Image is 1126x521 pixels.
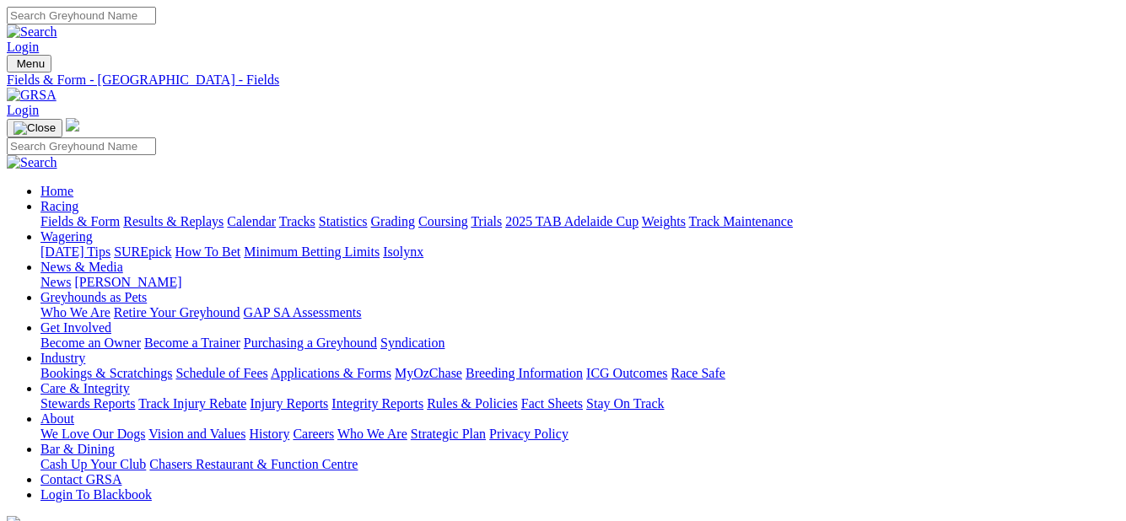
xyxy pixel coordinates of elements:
[144,336,240,350] a: Become a Trainer
[689,214,793,228] a: Track Maintenance
[114,244,171,259] a: SUREpick
[7,40,39,54] a: Login
[40,260,123,274] a: News & Media
[471,214,502,228] a: Trials
[40,442,115,456] a: Bar & Dining
[271,366,391,380] a: Applications & Forms
[337,427,407,441] a: Who We Are
[586,396,664,411] a: Stay On Track
[40,244,110,259] a: [DATE] Tips
[383,244,423,259] a: Isolynx
[244,336,377,350] a: Purchasing a Greyhound
[244,244,380,259] a: Minimum Betting Limits
[331,396,423,411] a: Integrity Reports
[40,366,1119,381] div: Industry
[7,24,57,40] img: Search
[319,214,368,228] a: Statistics
[40,381,130,395] a: Care & Integrity
[7,119,62,137] button: Toggle navigation
[395,366,462,380] a: MyOzChase
[7,155,57,170] img: Search
[40,396,1119,411] div: Care & Integrity
[250,396,328,411] a: Injury Reports
[427,396,518,411] a: Rules & Policies
[380,336,444,350] a: Syndication
[418,214,468,228] a: Coursing
[466,366,583,380] a: Breeding Information
[40,427,1119,442] div: About
[40,487,152,502] a: Login To Blackbook
[40,366,172,380] a: Bookings & Scratchings
[40,305,1119,320] div: Greyhounds as Pets
[40,472,121,486] a: Contact GRSA
[40,290,147,304] a: Greyhounds as Pets
[40,275,1119,290] div: News & Media
[13,121,56,135] img: Close
[40,214,120,228] a: Fields & Form
[66,118,79,132] img: logo-grsa-white.png
[505,214,638,228] a: 2025 TAB Adelaide Cup
[123,214,224,228] a: Results & Replays
[642,214,686,228] a: Weights
[138,396,246,411] a: Track Injury Rebate
[74,275,181,289] a: [PERSON_NAME]
[40,396,135,411] a: Stewards Reports
[489,427,568,441] a: Privacy Policy
[40,427,145,441] a: We Love Our Dogs
[175,366,267,380] a: Schedule of Fees
[7,55,51,73] button: Toggle navigation
[7,73,1119,88] a: Fields & Form - [GEOGRAPHIC_DATA] - Fields
[114,305,240,320] a: Retire Your Greyhound
[40,305,110,320] a: Who We Are
[148,427,245,441] a: Vision and Values
[40,184,73,198] a: Home
[40,320,111,335] a: Get Involved
[40,457,1119,472] div: Bar & Dining
[7,137,156,155] input: Search
[293,427,334,441] a: Careers
[17,57,45,70] span: Menu
[244,305,362,320] a: GAP SA Assessments
[279,214,315,228] a: Tracks
[371,214,415,228] a: Grading
[7,7,156,24] input: Search
[40,351,85,365] a: Industry
[7,103,39,117] a: Login
[149,457,358,471] a: Chasers Restaurant & Function Centre
[40,229,93,244] a: Wagering
[249,427,289,441] a: History
[586,366,667,380] a: ICG Outcomes
[40,411,74,426] a: About
[40,244,1119,260] div: Wagering
[40,336,1119,351] div: Get Involved
[411,427,486,441] a: Strategic Plan
[521,396,583,411] a: Fact Sheets
[175,244,241,259] a: How To Bet
[7,88,57,103] img: GRSA
[40,336,141,350] a: Become an Owner
[40,214,1119,229] div: Racing
[227,214,276,228] a: Calendar
[40,275,71,289] a: News
[671,366,725,380] a: Race Safe
[40,457,146,471] a: Cash Up Your Club
[40,199,78,213] a: Racing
